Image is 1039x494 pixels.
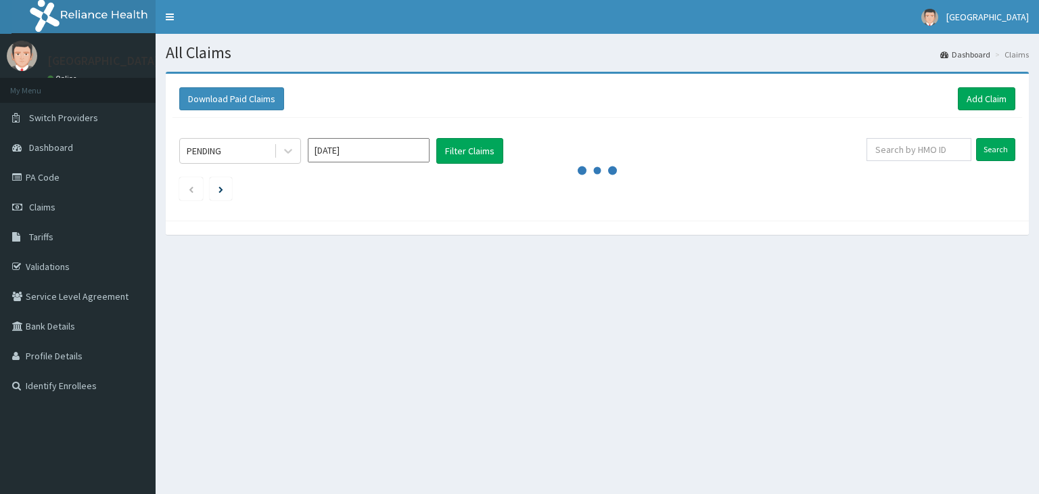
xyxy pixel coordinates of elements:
button: Download Paid Claims [179,87,284,110]
a: Dashboard [940,49,990,60]
div: PENDING [187,144,221,158]
span: Tariffs [29,231,53,243]
a: Next page [218,183,223,195]
a: Online [47,74,80,83]
span: Claims [29,201,55,213]
input: Search by HMO ID [867,138,971,161]
input: Search [976,138,1015,161]
h1: All Claims [166,44,1029,62]
span: Switch Providers [29,112,98,124]
img: User Image [7,41,37,71]
p: [GEOGRAPHIC_DATA] [47,55,159,67]
svg: audio-loading [577,150,618,191]
a: Previous page [188,183,194,195]
li: Claims [992,49,1029,60]
img: User Image [921,9,938,26]
span: Dashboard [29,141,73,154]
a: Add Claim [958,87,1015,110]
input: Select Month and Year [308,138,430,162]
button: Filter Claims [436,138,503,164]
span: [GEOGRAPHIC_DATA] [946,11,1029,23]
